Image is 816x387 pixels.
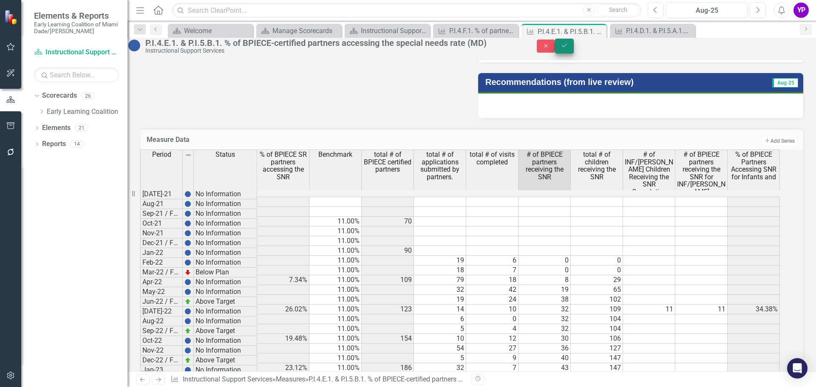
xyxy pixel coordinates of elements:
td: 24 [466,295,518,305]
td: 19 [518,285,571,295]
td: Above Target [194,297,257,307]
a: P.I.4.D.1. & P.I.5.A.1.% of SR partners certified with the BPIECE program (MD) [612,25,693,36]
td: 19.48% [257,334,309,344]
img: zOikAAAAAElFTkSuQmCC [184,357,191,364]
span: Aug-25 [772,78,798,88]
div: P.I.4.E.1. & P.I.5.B.1. % of BPIECE-certified partners accessing the special needs rate (MD) [309,375,572,383]
td: Nov-22 [140,346,183,356]
td: 11.00% [309,246,362,256]
td: No Information [194,189,257,199]
td: 18 [414,266,466,275]
td: 42 [466,285,518,295]
h3: Recommendations (from live review) [485,77,751,87]
td: 32 [518,324,571,334]
td: 34.38% [728,305,780,314]
td: 109 [571,305,623,314]
td: 104 [571,324,623,334]
td: 6 [414,314,466,324]
img: 8DAGhfEEPCf229AAAAAElFTkSuQmCC [185,152,192,158]
td: 8 [518,275,571,285]
a: Instructional Support Services Dashboard [347,25,428,36]
td: 32 [518,305,571,314]
img: BgCOk07PiH71IgAAAABJRU5ErkJggg== [184,337,191,344]
span: total # of applications submitted by partners. [416,151,464,181]
td: 11 [623,305,675,314]
td: 40 [518,353,571,363]
td: Feb-22 [140,258,183,268]
td: No Information [194,199,257,209]
td: No Information [194,258,257,268]
span: # of INF/[PERSON_NAME] Children Receiving the SNR Cumulative [625,151,673,196]
td: No Information [194,209,257,219]
td: No Information [194,336,257,346]
span: Search [609,6,627,13]
img: zOikAAAAAElFTkSuQmCC [184,328,191,334]
td: Jan-23 [140,365,183,375]
div: Open Intercom Messenger [787,358,807,379]
img: BgCOk07PiH71IgAAAABJRU5ErkJggg== [184,210,191,217]
td: 11.00% [309,217,362,226]
td: 154 [362,334,414,344]
td: 7 [466,363,518,373]
td: 11.00% [309,305,362,314]
td: Apr-22 [140,277,183,287]
span: % of BPIECE SR partners accessing the SNR [259,151,307,181]
span: Period [152,151,171,158]
td: 38 [518,295,571,305]
div: Instructional Support Services Dashboard [361,25,428,36]
td: 0 [571,256,623,266]
td: 11.00% [309,295,362,305]
td: 65 [571,285,623,295]
td: 19 [414,295,466,305]
button: YP [793,3,809,18]
img: BgCOk07PiH71IgAAAABJRU5ErkJggg== [184,318,191,325]
td: 6 [466,256,518,266]
td: Above Target [194,326,257,336]
img: zOikAAAAAElFTkSuQmCC [184,298,191,305]
td: No Information [194,307,257,316]
td: 104 [571,314,623,324]
td: 14 [414,305,466,314]
td: Sep-21 / FY22-Q1 [140,209,183,219]
h3: Measure Data [147,136,505,144]
td: 18 [466,275,518,285]
div: Instructional Support Services [145,48,520,54]
td: 109 [362,275,414,285]
td: 30 [518,334,571,344]
td: 19 [414,256,466,266]
span: % of BPIECE Partners Accessing SNR for Infants and [729,151,778,181]
img: BgCOk07PiH71IgAAAABJRU5ErkJggg== [184,230,191,237]
a: Reports [42,139,66,149]
img: BgCOk07PiH71IgAAAABJRU5ErkJggg== [184,308,191,315]
img: BgCOk07PiH71IgAAAABJRU5ErkJggg== [184,279,191,285]
img: TnMDeAgwAPMxUmUi88jYAAAAAElFTkSuQmCC [184,269,191,276]
div: Aug-25 [669,6,745,16]
td: Mar-22 / FY22-Q3 [140,268,183,277]
td: 11.00% [309,334,362,344]
td: Above Target [194,356,257,365]
td: 147 [571,363,623,373]
a: Instructional Support Services [183,375,272,383]
td: 102 [571,295,623,305]
td: Sep-22 / FY23-Q1 [140,326,183,336]
td: Dec-21 / FY22-Q2 [140,238,183,248]
a: Early Learning Coalition [47,107,127,117]
td: Aug-22 [140,316,183,326]
td: 10 [414,334,466,344]
td: 11.00% [309,353,362,363]
td: 0 [518,266,571,275]
td: 11.00% [309,266,362,275]
td: 23.12% [257,363,309,373]
td: No Information [194,219,257,229]
td: 79 [414,275,466,285]
td: 11.00% [309,256,362,266]
span: Benchmark [318,151,352,158]
td: Oct-22 [140,336,183,346]
img: No Information [127,39,141,52]
td: 186 [362,363,414,373]
td: [DATE]-22 [140,307,183,316]
td: 11.00% [309,226,362,236]
button: Add Series [762,137,797,145]
td: 11.00% [309,275,362,285]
